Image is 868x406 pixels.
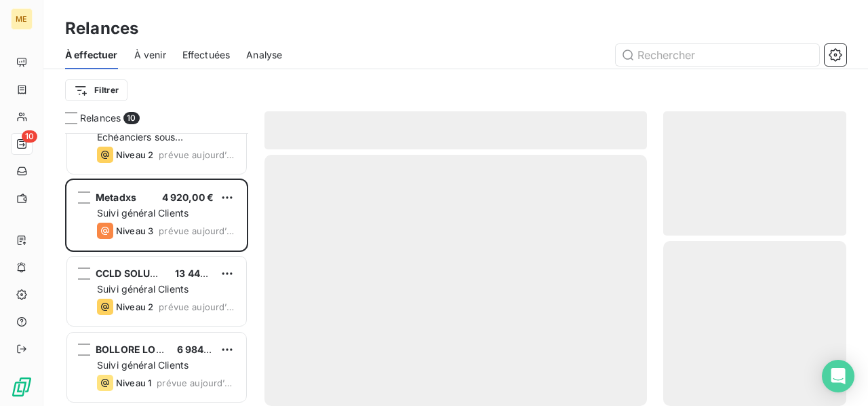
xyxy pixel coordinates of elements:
span: À venir [134,48,166,62]
span: Analyse [246,48,282,62]
span: Suivi général Clients [97,283,189,295]
span: 6 984,00 € [177,344,229,355]
span: Niveau 3 [116,225,153,236]
input: Rechercher [616,44,819,66]
span: Relances [80,111,121,125]
span: prévue aujourd’hui [159,225,235,236]
span: Suivi général Clients [97,207,189,219]
span: BOLLORE LOGISTICS [96,344,195,355]
span: Niveau 2 [116,149,153,160]
span: 10 [123,112,139,124]
span: Metadxs [96,191,136,203]
img: Logo LeanPay [11,376,33,398]
span: CCLD SOLUTIONS RH [96,267,196,279]
div: ME [11,8,33,30]
button: Filtrer [65,79,127,101]
span: 13 440,00 € [175,267,231,279]
span: prévue aujourd’hui [157,377,235,388]
span: prévue aujourd’hui [159,301,235,312]
span: Suivi général Clients [97,359,189,371]
span: Niveau 2 [116,301,153,312]
h3: Relances [65,16,138,41]
span: 4 920,00 € [162,191,214,203]
span: Niveau 1 [116,377,151,388]
span: Effectuées [182,48,231,62]
div: grid [65,133,248,406]
div: Open Intercom Messenger [822,360,854,392]
span: 10 [22,130,37,143]
span: prévue aujourd’hui [159,149,235,160]
span: À effectuer [65,48,118,62]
